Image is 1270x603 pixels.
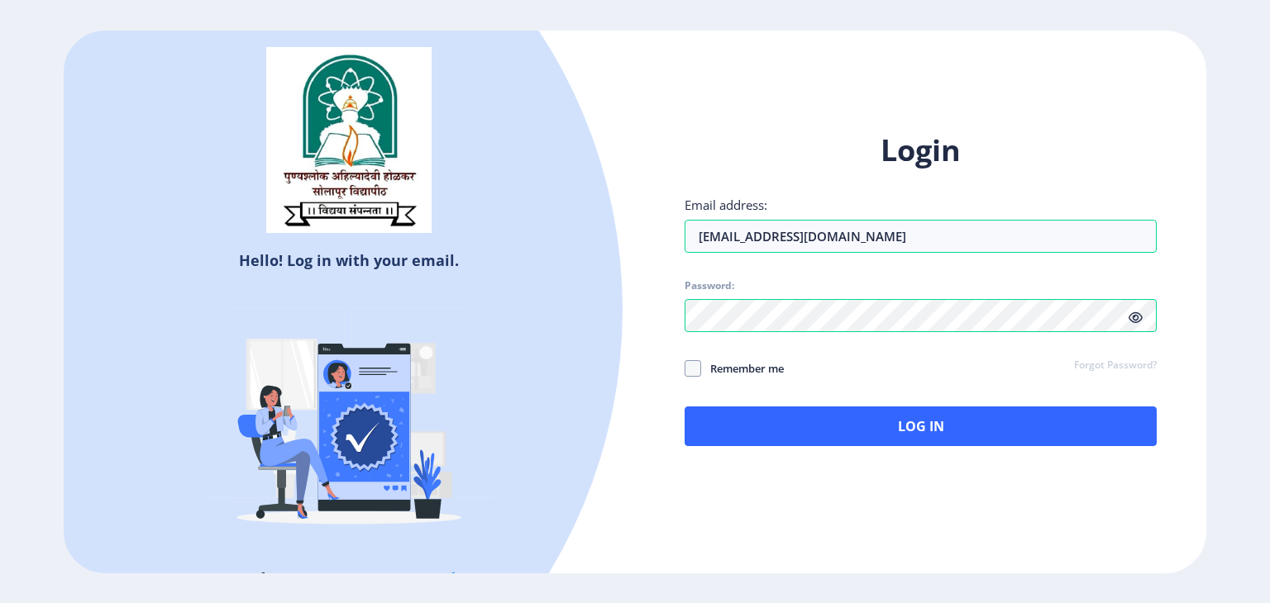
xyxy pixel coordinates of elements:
h5: Don't have an account? [76,566,623,592]
input: Email address [685,220,1157,253]
img: Verified-rafiki.svg [204,277,494,566]
img: sulogo.png [266,47,432,234]
a: Register [418,567,493,591]
label: Email address: [685,197,767,213]
label: Password: [685,279,734,292]
button: Log In [685,406,1157,446]
h1: Login [685,131,1157,170]
span: Remember me [701,358,784,378]
a: Forgot Password? [1074,358,1157,373]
